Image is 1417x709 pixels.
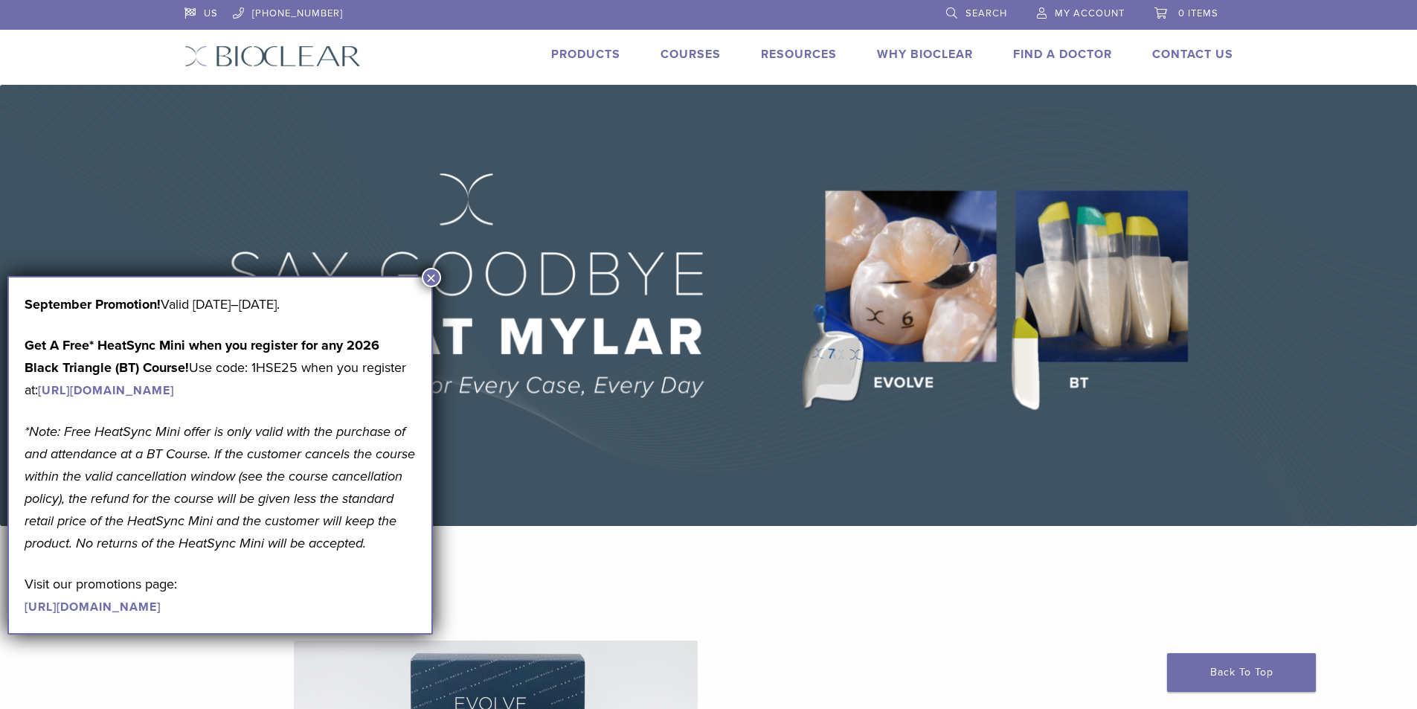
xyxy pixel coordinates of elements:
img: Bioclear [184,45,361,67]
span: My Account [1055,7,1125,19]
p: Use code: 1HSE25 when you register at: [25,334,416,401]
b: September Promotion! [25,296,161,312]
span: Search [965,7,1007,19]
span: 0 items [1178,7,1218,19]
p: Valid [DATE]–[DATE]. [25,293,416,315]
p: Visit our promotions page: [25,573,416,617]
a: Why Bioclear [877,47,973,62]
em: *Note: Free HeatSync Mini offer is only valid with the purchase of and attendance at a BT Course.... [25,423,415,551]
a: Resources [761,47,837,62]
a: Courses [661,47,721,62]
a: [URL][DOMAIN_NAME] [38,383,174,398]
button: Close [422,268,441,287]
a: Contact Us [1152,47,1233,62]
a: [URL][DOMAIN_NAME] [25,600,161,615]
a: Back To Top [1167,653,1316,692]
a: Products [551,47,620,62]
a: Find A Doctor [1013,47,1112,62]
strong: Get A Free* HeatSync Mini when you register for any 2026 Black Triangle (BT) Course! [25,337,379,376]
